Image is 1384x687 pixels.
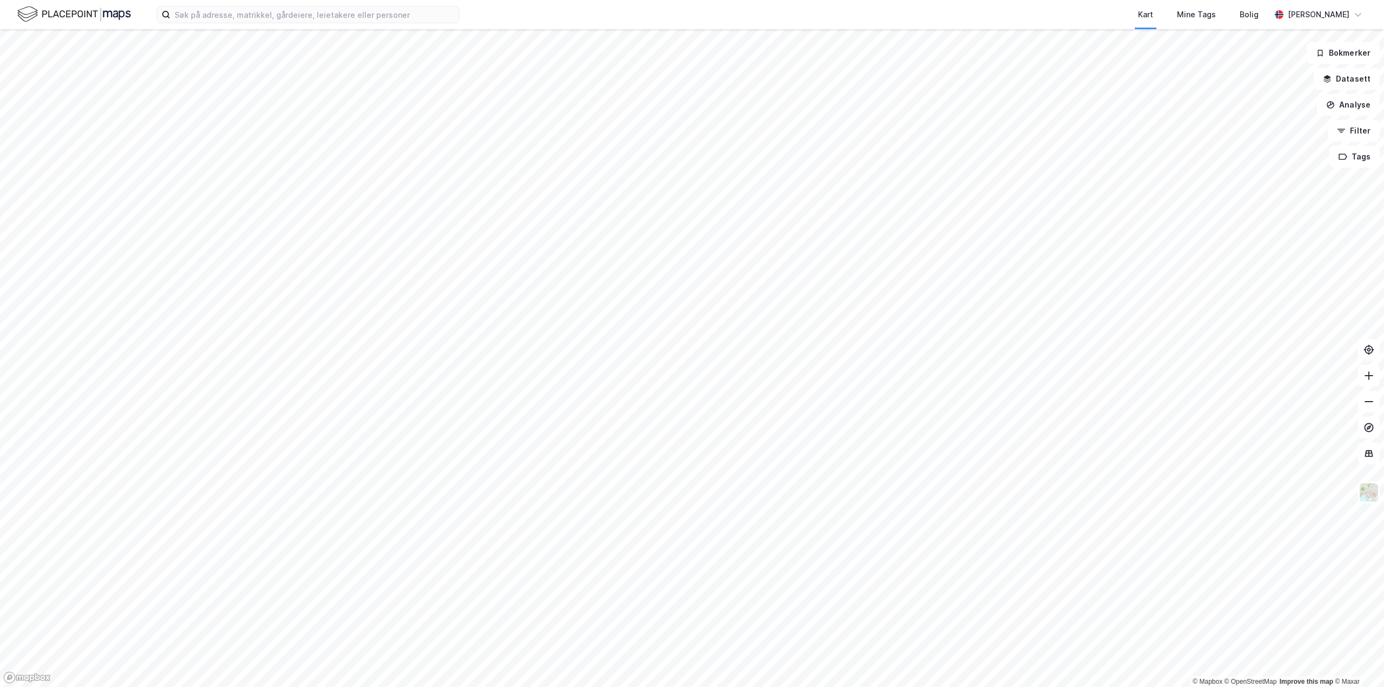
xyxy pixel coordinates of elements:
[1359,482,1379,503] img: Z
[1193,678,1222,685] a: Mapbox
[1225,678,1277,685] a: OpenStreetMap
[170,6,459,23] input: Søk på adresse, matrikkel, gårdeiere, leietakere eller personer
[1288,8,1349,21] div: [PERSON_NAME]
[1330,635,1384,687] iframe: Chat Widget
[3,671,51,684] a: Mapbox homepage
[1329,146,1380,168] button: Tags
[1317,94,1380,116] button: Analyse
[1328,120,1380,142] button: Filter
[1138,8,1153,21] div: Kart
[1280,678,1333,685] a: Improve this map
[1314,68,1380,90] button: Datasett
[1177,8,1216,21] div: Mine Tags
[1307,42,1380,64] button: Bokmerker
[1240,8,1259,21] div: Bolig
[17,5,131,24] img: logo.f888ab2527a4732fd821a326f86c7f29.svg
